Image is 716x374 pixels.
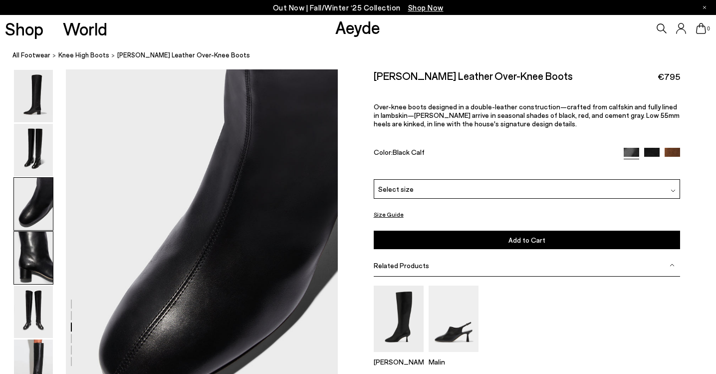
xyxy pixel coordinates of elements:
a: knee high boots [58,50,109,60]
a: Shop [5,20,43,37]
p: Malin [429,358,478,366]
a: 0 [696,23,706,34]
img: Willa Leather Over-Knee Boots - Image 2 [14,124,53,176]
a: Catherine High Sock Boots [PERSON_NAME] [374,345,424,366]
p: [PERSON_NAME] [374,358,424,366]
button: Add to Cart [374,231,681,249]
img: svg%3E [670,263,675,268]
img: Malin Slingback Mules [429,286,478,352]
a: Aeyde [335,16,380,37]
p: Over-knee boots designed in a double-leather construction—crafted from calfskin and fully lined i... [374,103,681,128]
a: World [63,20,107,37]
nav: breadcrumb [12,42,716,69]
span: [PERSON_NAME] Leather Over-Knee Boots [117,50,250,60]
img: svg%3E [671,188,676,193]
span: Add to Cart [508,236,545,244]
span: Navigate to /collections/new-in [408,3,444,12]
img: Catherine High Sock Boots [374,286,424,352]
p: Out Now | Fall/Winter ‘25 Collection [273,1,444,14]
span: Black Calf [393,148,425,156]
img: Willa Leather Over-Knee Boots - Image 5 [14,286,53,338]
span: €795 [658,70,680,83]
span: 0 [706,26,711,31]
span: Related Products [374,261,429,270]
button: Size Guide [374,209,404,221]
img: Willa Leather Over-Knee Boots - Image 3 [14,178,53,230]
img: Willa Leather Over-Knee Boots - Image 4 [14,232,53,284]
a: Malin Slingback Mules Malin [429,345,478,366]
a: All Footwear [12,50,50,60]
h2: [PERSON_NAME] Leather Over-Knee Boots [374,69,573,82]
img: Willa Leather Over-Knee Boots - Image 1 [14,70,53,122]
span: knee high boots [58,51,109,59]
span: Select size [378,184,414,194]
div: Color: [374,148,614,159]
